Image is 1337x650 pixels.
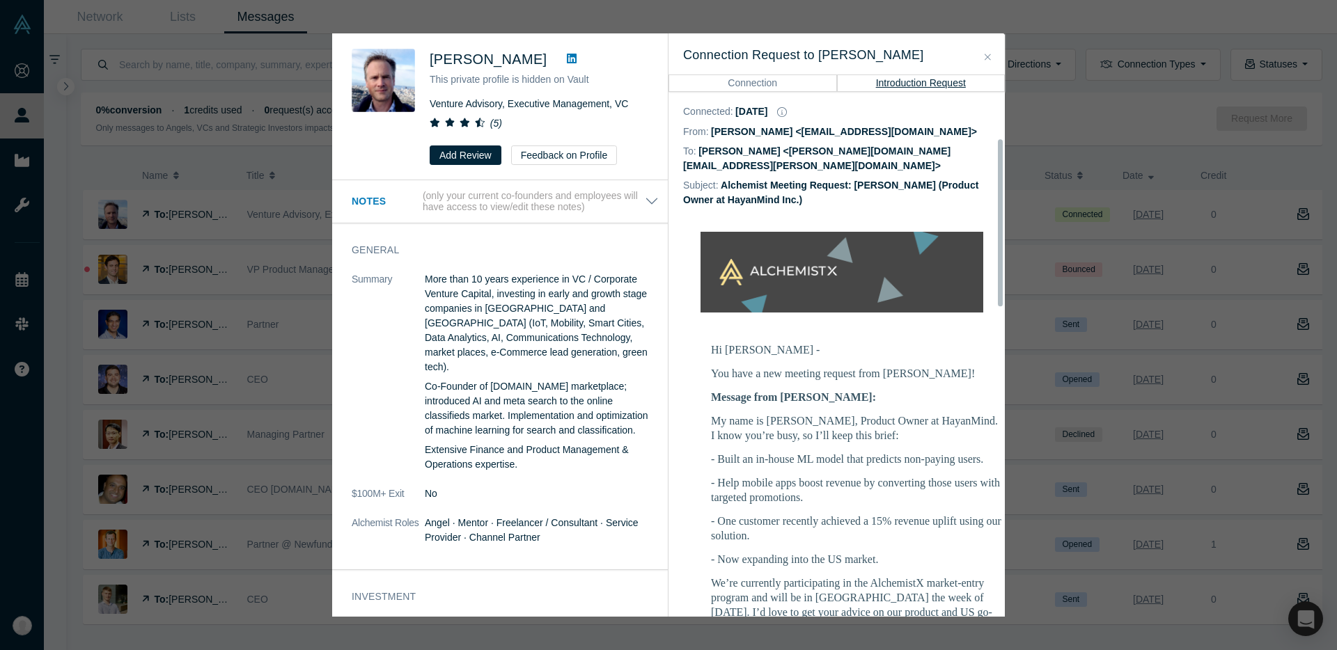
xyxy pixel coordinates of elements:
[683,46,990,65] h3: Connection Request to [PERSON_NAME]
[352,486,425,516] dt: $100M+ Exit
[430,145,501,165] button: Add Review
[352,516,425,560] dt: Alchemist Roles
[490,118,502,129] i: ( 5 )
[425,516,659,545] dd: Angel · Mentor · Freelancer / Consultant · Service Provider · Channel Partner
[683,178,719,193] dt: Subject:
[711,576,1003,649] p: We’re currently participating in the AlchemistX market-entry program and will be in [GEOGRAPHIC_D...
[711,391,876,403] b: Message from [PERSON_NAME]:
[711,475,1003,505] p: - Help mobile apps boost revenue by converting those users with targeted promotions.
[711,366,1003,381] p: You have a new meeting request from [PERSON_NAME]!
[423,190,645,214] p: (only your current co-founders and employees will have access to view/edit these notes)
[352,272,425,486] dt: Summary
[711,514,1003,543] p: - One customer recently achieved a 15% revenue uplift using our solution.
[425,486,659,501] dd: No
[668,74,837,91] button: Connection
[425,272,659,374] p: More than 10 years experience in VC / Corporate Venture Capital, investing in early and growth st...
[735,106,767,117] dd: [DATE]
[352,190,659,214] button: Notes (only your current co-founders and employees will have access to view/edit these notes)
[352,49,415,112] img: Thomas Vogel's Profile Image
[511,145,618,165] button: Feedback on Profile
[701,232,983,313] img: banner-small-topicless-alchx.png
[837,74,1006,91] button: Introduction Request
[711,552,1003,566] p: - Now expanding into the US market.
[352,243,639,257] h3: General
[683,125,709,139] dt: From:
[683,145,951,171] dd: [PERSON_NAME] <[PERSON_NAME][DOMAIN_NAME][EMAIL_ADDRESS][PERSON_NAME][DOMAIN_NAME]>
[711,413,1003,443] p: My name is [PERSON_NAME], Product Owner at HayanMind. I know you’re busy, so I’ll keep this brief:
[683,144,696,159] dt: To:
[352,589,639,604] h3: Investment
[430,72,648,87] p: This private profile is hidden on Vault
[711,452,1003,466] p: - Built an in-house ML model that predicts non-paying users.
[980,49,995,65] button: Close
[683,180,978,205] dd: Alchemist Meeting Request: [PERSON_NAME] (Product Owner at HayanMind Inc.)
[711,342,1003,357] p: Hi [PERSON_NAME] -
[352,194,420,209] h3: Notes
[425,379,659,438] p: Co-Founder of [DOMAIN_NAME] marketplace; introduced AI and meta search to the online classifieds ...
[425,443,659,472] p: Extensive Finance and Product Management & Operations expertise.
[683,104,733,119] dt: Connected :
[430,51,547,67] span: [PERSON_NAME]
[430,98,628,109] span: Venture Advisory, Executive Management, VC
[711,126,977,137] dd: [PERSON_NAME] <[EMAIL_ADDRESS][DOMAIN_NAME]>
